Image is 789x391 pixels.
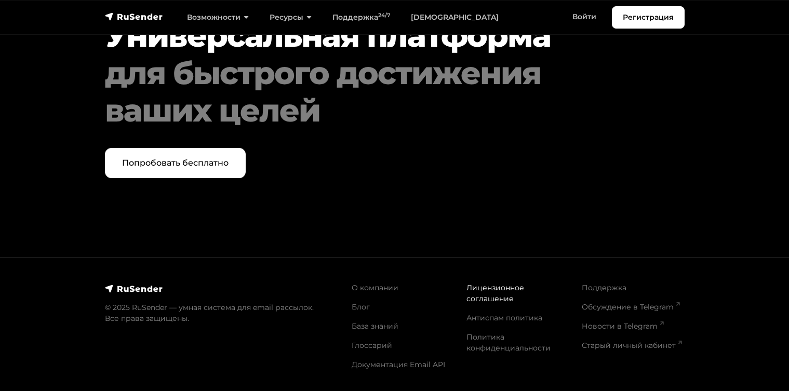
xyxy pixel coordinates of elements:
a: База знаний [352,321,398,331]
p: © 2025 RuSender — умная система для email рассылок. Все права защищены. [105,302,339,324]
img: RuSender [105,11,163,22]
a: Антиспам политика [466,313,542,322]
a: Войти [562,6,607,28]
a: Блог [352,302,370,312]
a: Ресурсы [259,7,322,28]
a: Поддержка [582,283,626,292]
a: Регистрация [612,6,685,29]
a: Глоссарий [352,341,392,350]
img: RuSender [105,284,163,294]
a: Поддержка24/7 [322,7,400,28]
a: Обсуждение в Telegram [582,302,680,312]
a: Попробовать бесплатно [105,148,246,178]
a: О компании [352,283,398,292]
a: [DEMOGRAPHIC_DATA] [400,7,509,28]
a: Лицензионное соглашение [466,283,524,303]
sup: 24/7 [378,12,390,19]
a: Документация Email API [352,360,445,369]
a: Возможности [177,7,259,28]
a: Новости в Telegram [582,321,664,331]
a: Старый личный кабинет [582,341,682,350]
h2: Универсальная платформа [105,17,635,129]
div: для быстрого достижения ваших целей [105,55,635,129]
a: Политика конфиденциальности [466,332,551,353]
